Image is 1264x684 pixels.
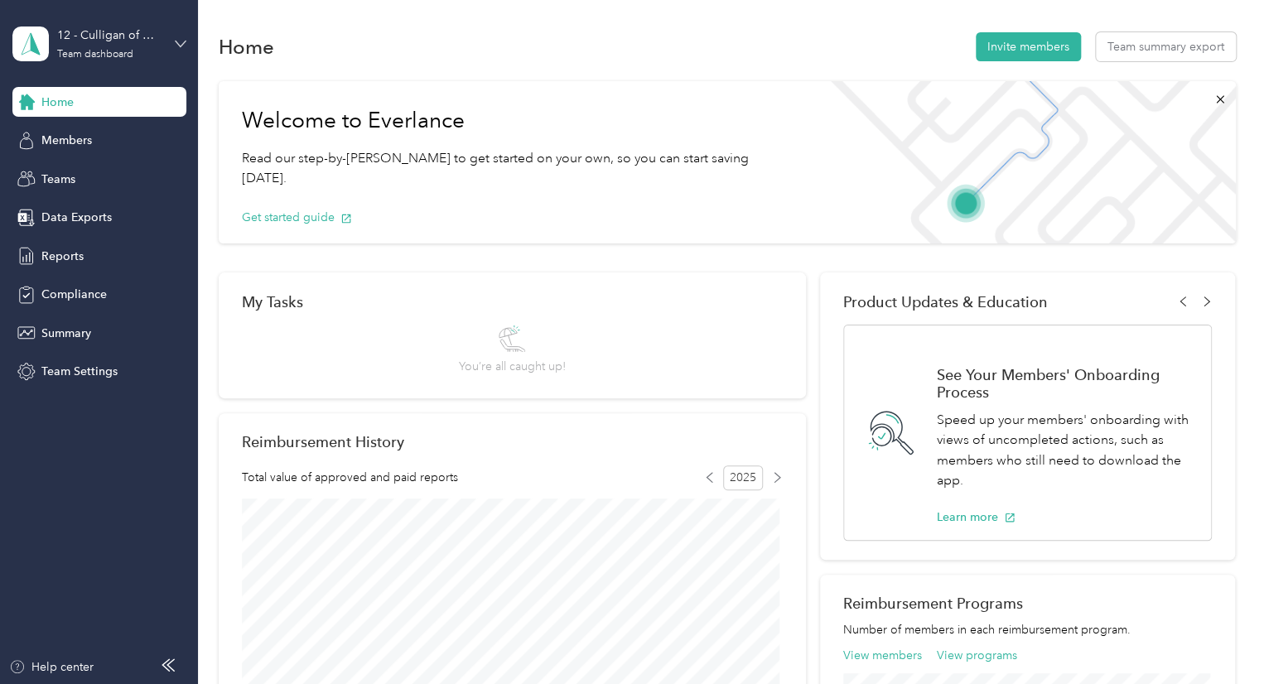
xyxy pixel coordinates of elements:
p: Read our step-by-[PERSON_NAME] to get started on your own, so you can start saving [DATE]. [242,148,792,189]
button: Help center [9,658,94,676]
button: View members [843,647,922,664]
span: 2025 [723,465,763,490]
img: Welcome to everlance [814,81,1235,243]
span: You’re all caught up! [459,358,566,375]
div: Team dashboard [57,50,133,60]
span: Reports [41,248,84,265]
span: Home [41,94,74,111]
span: Members [41,132,92,149]
span: Product Updates & Education [843,293,1048,311]
button: Team summary export [1096,32,1236,61]
span: Compliance [41,286,107,303]
span: Teams [41,171,75,188]
div: My Tasks [242,293,783,311]
button: Learn more [937,508,1016,526]
h1: See Your Members' Onboarding Process [937,366,1194,401]
span: Total value of approved and paid reports [242,469,458,486]
h1: Welcome to Everlance [242,108,792,134]
span: Team Settings [41,363,118,380]
h1: Home [219,38,274,55]
p: Speed up your members' onboarding with views of uncompleted actions, such as members who still ne... [937,410,1194,491]
p: Number of members in each reimbursement program. [843,621,1212,638]
span: Summary [41,325,91,342]
button: Invite members [976,32,1081,61]
button: View programs [937,647,1017,664]
button: Get started guide [242,209,352,226]
h2: Reimbursement History [242,433,404,450]
span: Data Exports [41,209,112,226]
h2: Reimbursement Programs [843,595,1212,612]
div: 12 - Culligan of Omaha Sales Manager (Resi) [57,26,161,44]
iframe: Everlance-gr Chat Button Frame [1171,591,1264,684]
